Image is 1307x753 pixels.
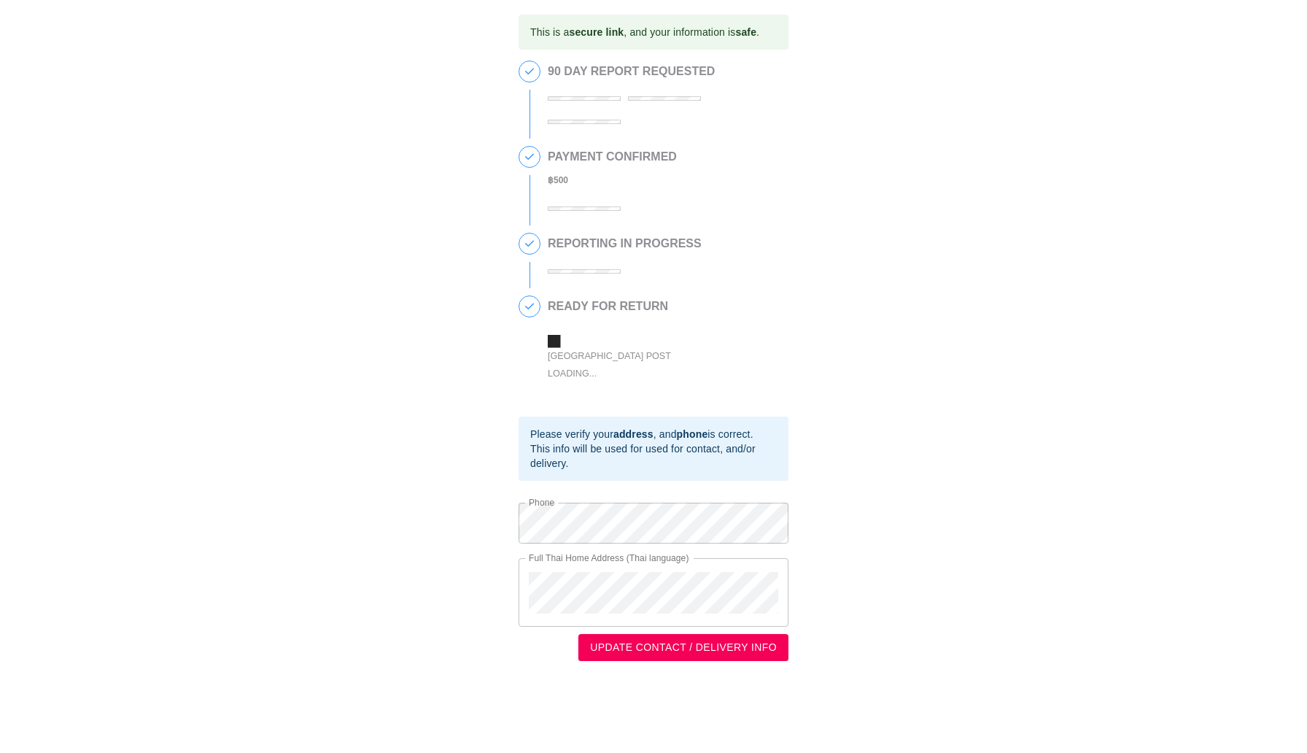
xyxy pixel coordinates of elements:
b: secure link [569,26,624,38]
b: safe [735,26,756,38]
b: phone [677,428,708,440]
h2: 90 DAY REPORT REQUESTED [548,65,781,78]
span: 2 [519,147,540,167]
div: [GEOGRAPHIC_DATA] Post Loading... [548,347,701,382]
div: This is a , and your information is . [530,19,759,45]
h2: REPORTING IN PROGRESS [548,237,702,250]
span: 3 [519,233,540,254]
h2: READY FOR RETURN [548,300,767,313]
div: This info will be used for used for contact, and/or delivery. [530,441,777,471]
b: address [613,428,653,440]
button: UPDATE CONTACT / DELIVERY INFO [578,634,788,661]
span: 1 [519,61,540,82]
span: 4 [519,296,540,317]
b: ฿ 500 [548,175,568,185]
div: Please verify your , and is correct. [530,427,777,441]
span: UPDATE CONTACT / DELIVERY INFO [590,638,777,657]
h2: PAYMENT CONFIRMED [548,150,677,163]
